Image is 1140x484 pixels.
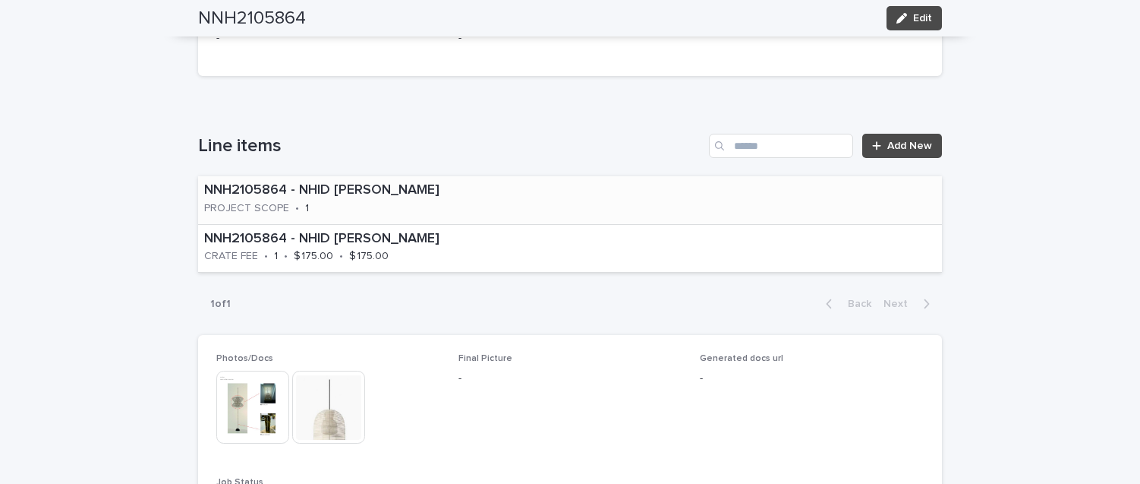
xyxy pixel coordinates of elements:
[274,250,278,263] p: 1
[458,30,682,46] p: -
[339,250,343,263] p: •
[204,231,624,248] p: NNH2105864 - NHID [PERSON_NAME]
[198,176,942,224] a: NNH2105864 - NHID [PERSON_NAME]PROJECT SCOPE•1
[198,225,942,273] a: NNH2105864 - NHID [PERSON_NAME]CRATE FEE•1•$ 175.00•$ 175.00
[305,202,309,215] p: 1
[216,354,273,363] span: Photos/Docs
[204,182,544,199] p: NNH2105864 - NHID [PERSON_NAME]
[883,299,917,309] span: Next
[264,250,268,263] p: •
[862,134,942,158] a: Add New
[700,371,924,387] p: -
[216,30,440,46] p: -
[700,354,783,363] span: Generated docs url
[198,135,703,157] h1: Line items
[204,250,258,263] p: CRATE FEE
[814,297,877,311] button: Back
[284,250,288,263] p: •
[458,371,682,387] p: -
[204,202,289,215] p: PROJECT SCOPE
[709,134,853,158] input: Search
[458,354,512,363] span: Final Picture
[198,8,306,30] h2: NNH2105864
[839,299,871,309] span: Back
[887,141,932,151] span: Add New
[295,202,299,215] p: •
[913,13,932,24] span: Edit
[349,250,389,263] p: $ 175.00
[877,297,942,311] button: Next
[198,286,243,323] p: 1 of 1
[294,250,333,263] p: $ 175.00
[886,6,942,30] button: Edit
